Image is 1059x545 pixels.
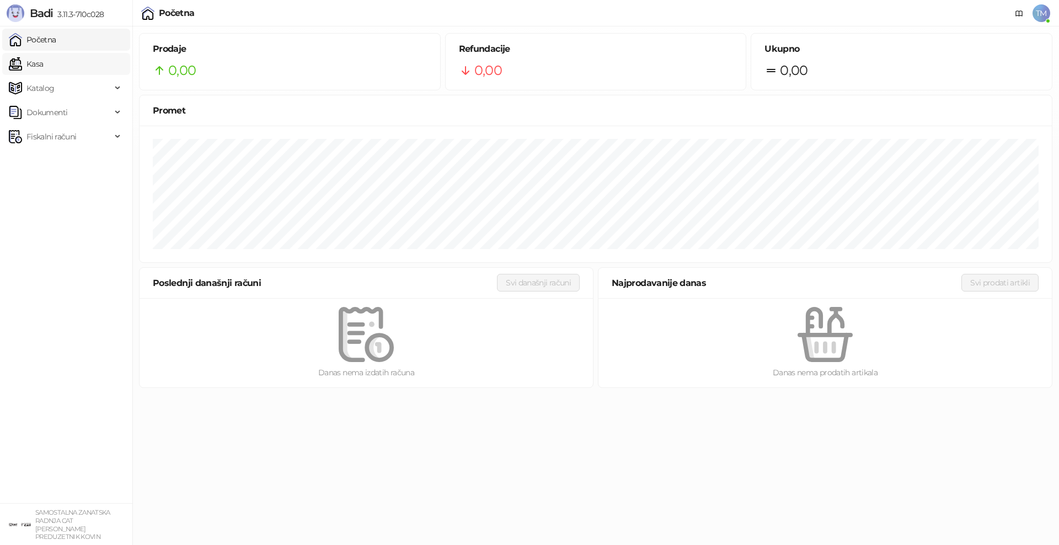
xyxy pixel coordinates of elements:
span: Katalog [26,77,55,99]
div: Promet [153,104,1039,117]
a: Dokumentacija [1010,4,1028,22]
img: Logo [7,4,24,22]
span: 0,00 [780,60,807,81]
span: Dokumenti [26,101,67,123]
div: Početna [159,9,195,18]
h5: Refundacije [459,42,733,56]
span: 3.11.3-710c028 [53,9,104,19]
button: Svi prodati artikli [961,274,1039,292]
h5: Ukupno [764,42,1039,56]
span: Badi [30,7,53,20]
div: Poslednji današnji računi [153,276,497,290]
a: Početna [9,29,56,51]
div: Danas nema prodatih artikala [616,366,1034,379]
div: Najprodavanije danas [612,276,961,290]
small: SAMOSTALNA ZANATSKA RADNJA CAT [PERSON_NAME] PREDUZETNIK KOVIN [35,509,110,541]
button: Svi današnji računi [497,274,580,292]
img: 64x64-companyLogo-ae27db6e-dfce-48a1-b68e-83471bd1bffd.png [9,514,31,536]
span: 0,00 [474,60,502,81]
div: Danas nema izdatih računa [157,366,575,379]
span: 0,00 [168,60,196,81]
h5: Prodaje [153,42,427,56]
span: Fiskalni računi [26,126,76,148]
a: Kasa [9,53,43,75]
span: TM [1033,4,1050,22]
